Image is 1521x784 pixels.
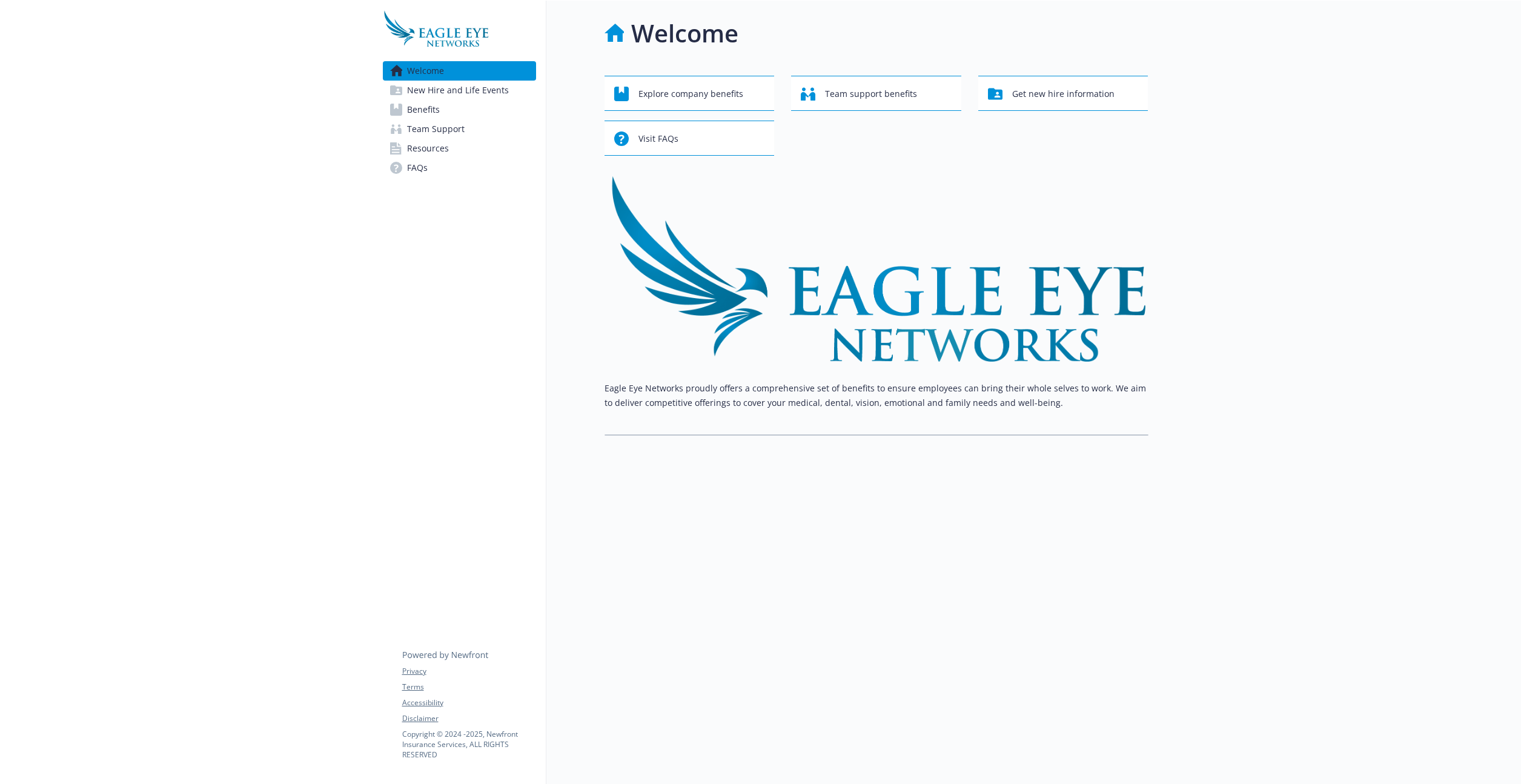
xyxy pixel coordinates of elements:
span: New Hire and Life Events [407,81,509,100]
a: Resources [383,139,536,158]
a: Welcome [383,61,536,81]
a: FAQs [383,158,536,178]
p: Eagle Eye Networks proudly offers a comprehensive set of benefits to ensure employees can bring t... [605,381,1148,410]
a: Disclaimer [402,713,535,724]
span: Benefits [407,100,440,119]
p: Copyright © 2024 - 2025 , Newfront Insurance Services, ALL RIGHTS RESERVED [402,729,535,760]
span: Welcome [407,61,444,81]
span: Team Support [407,119,465,139]
a: Privacy [402,666,535,677]
span: Get new hire information [1012,82,1115,105]
span: Visit FAQs [638,127,678,150]
a: Benefits [383,100,536,119]
h1: Welcome [631,15,738,51]
a: Team Support [383,119,536,139]
button: Get new hire information [978,76,1148,111]
a: Accessibility [402,697,535,708]
button: Visit FAQs [605,121,775,156]
span: Team support benefits [825,82,917,105]
button: Explore company benefits [605,76,775,111]
button: Team support benefits [791,76,961,111]
span: Explore company benefits [638,82,743,105]
a: Terms [402,682,535,693]
span: FAQs [407,158,428,178]
span: Resources [407,139,449,158]
a: New Hire and Life Events [383,81,536,100]
img: overview page banner [605,175,1148,362]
